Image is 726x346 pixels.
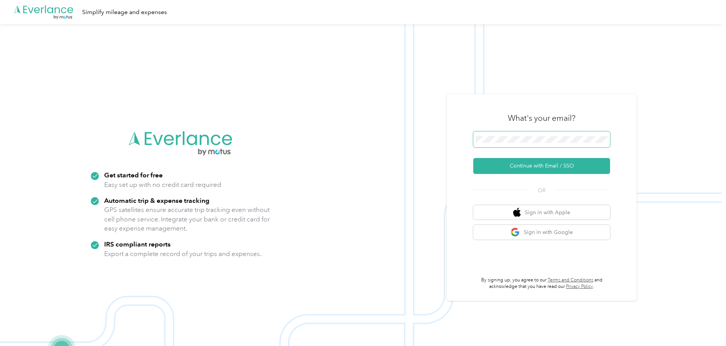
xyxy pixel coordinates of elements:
[104,205,270,233] p: GPS satellites ensure accurate trip tracking even without cell phone service. Integrate your bank...
[548,277,593,283] a: Terms and Conditions
[104,171,163,179] strong: Get started for free
[104,249,262,259] p: Export a complete record of your trips and expenses.
[513,208,521,217] img: apple logo
[473,205,610,220] button: apple logoSign in with Apple
[528,186,555,194] span: OR
[473,158,610,174] button: Continue with Email / SSO
[473,225,610,240] button: google logoSign in with Google
[508,113,575,123] h3: What's your email?
[566,284,593,289] a: Privacy Policy
[104,240,171,248] strong: IRS compliant reports
[82,8,167,17] div: Simplify mileage and expenses
[510,228,520,237] img: google logo
[104,196,209,204] strong: Automatic trip & expense tracking
[473,277,610,290] p: By signing up, you agree to our and acknowledge that you have read our .
[597,135,606,144] keeper-lock: Open Keeper Popup
[104,180,221,190] p: Easy set up with no credit card required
